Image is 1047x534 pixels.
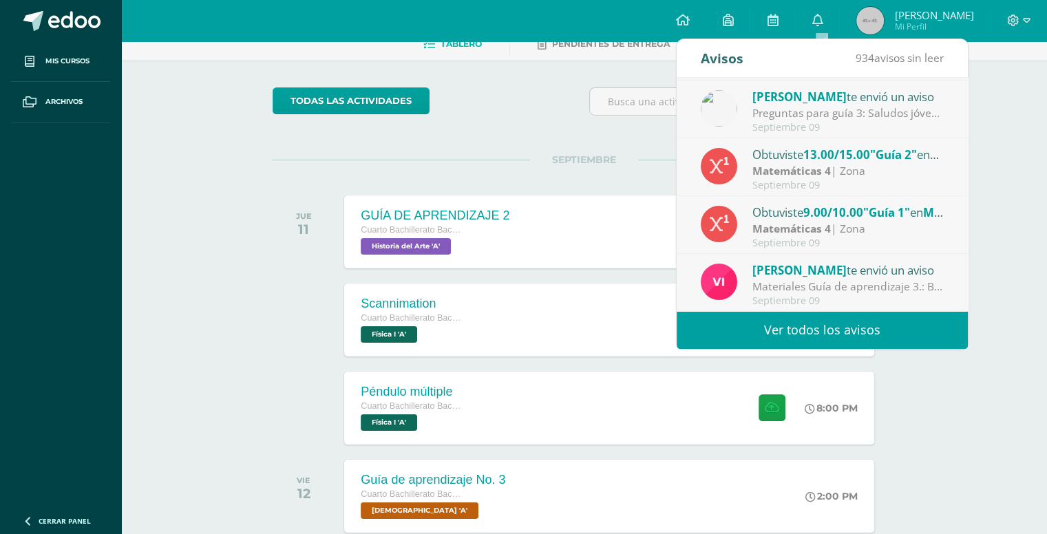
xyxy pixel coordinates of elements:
div: Scannimation [361,297,464,311]
div: Septiembre 09 [752,295,944,307]
div: GUÍA DE APRENDIZAJE 2 [361,209,509,223]
div: Avisos [701,39,743,77]
img: bd6d0aa147d20350c4821b7c643124fa.png [701,264,737,300]
div: JUE [296,211,312,221]
div: Obtuviste en [752,203,944,221]
span: 934 [856,50,874,65]
span: SEPTIEMBRE [530,153,638,166]
span: 13.00/15.00 [803,147,870,162]
span: [PERSON_NAME] [894,8,973,22]
img: 6dfd641176813817be49ede9ad67d1c4.png [701,90,737,127]
span: Tablero [441,39,482,49]
span: Historia del Arte 'A' [361,238,451,255]
span: Biblia 'A' [361,502,478,519]
div: te envió un aviso [752,87,944,105]
span: "Guía 1" [863,204,910,220]
div: Septiembre 09 [752,180,944,191]
span: Cuarto Bachillerato Bachillerato en CCLL con Orientación en Diseño Gráfico [361,489,464,499]
div: 12 [297,485,310,502]
img: 45x45 [856,7,884,34]
div: | Zona [752,221,944,237]
div: Preguntas para guía 3: Saludos jóvenes, les comparto esta guía de preguntas que eben contestar pa... [752,105,944,121]
div: Septiembre 09 [752,122,944,133]
span: Mi Perfil [894,21,973,32]
span: Mis cursos [45,56,89,67]
div: VIE [297,476,310,485]
span: "Guía 2" [870,147,917,162]
strong: Matemáticas 4 [752,163,831,178]
div: Obtuviste en [752,145,944,163]
a: Pendientes de entrega [538,33,670,55]
span: [PERSON_NAME] [752,262,847,278]
span: Cuarto Bachillerato Bachillerato en CCLL con Orientación en Diseño Gráfico [361,401,464,411]
div: Septiembre 09 [752,237,944,249]
div: Materiales Guía de aprendizaje 3.: Buenos días estimados estudiantes. Les comparto el listado de ... [752,279,944,295]
span: Física I 'A' [361,326,417,343]
span: Cuarto Bachillerato Bachillerato en CCLL con Orientación en Diseño Gráfico [361,313,464,323]
div: te envió un aviso [752,261,944,279]
span: Matemáticas 4 [923,204,1007,220]
div: | Zona [752,163,944,179]
div: Guía de aprendizaje No. 3 [361,473,505,487]
div: 2:00 PM [805,490,858,502]
a: todas las Actividades [273,87,430,114]
a: Archivos [11,82,110,122]
a: Ver todos los avisos [677,311,968,349]
span: 9.00/10.00 [803,204,863,220]
strong: Matemáticas 4 [752,221,831,236]
span: Física I 'A' [361,414,417,431]
a: Tablero [423,33,482,55]
span: Pendientes de entrega [552,39,670,49]
span: Cuarto Bachillerato Bachillerato en CCLL con Orientación en Diseño Gráfico [361,225,464,235]
span: Cerrar panel [39,516,91,526]
input: Busca una actividad próxima aquí... [590,88,895,115]
div: 8:00 PM [805,402,858,414]
span: Archivos [45,96,83,107]
span: [PERSON_NAME] [752,89,847,105]
a: Mis cursos [11,41,110,82]
span: avisos sin leer [856,50,944,65]
div: Péndulo múltiple [361,385,464,399]
div: 11 [296,221,312,237]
